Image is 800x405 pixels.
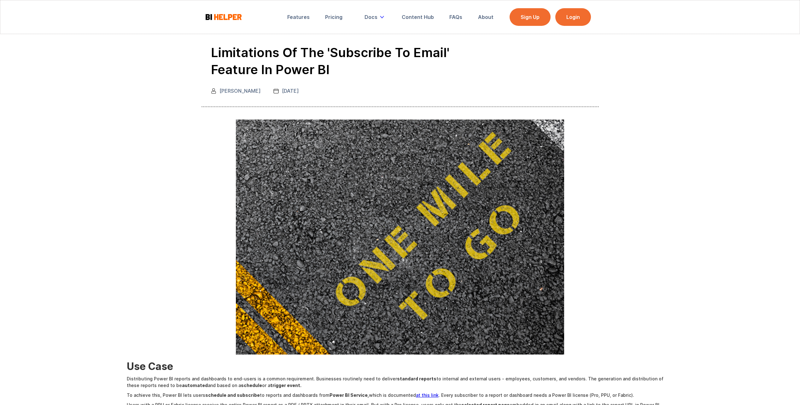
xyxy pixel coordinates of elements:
[321,10,347,24] a: Pricing
[127,375,674,389] p: Distributing Power BI reports and dashboards to end-users is a common requirement. Businesses rou...
[510,8,551,26] a: Sign Up
[478,14,493,20] div: About
[325,14,342,20] div: Pricing
[127,392,674,398] p: To achieve this, Power BI lets users to reports and dashboards from which is documented . Every s...
[330,392,369,398] strong: Power BI Service,
[205,392,260,398] strong: schedule and subscribe
[219,88,261,94] div: [PERSON_NAME]
[283,10,314,24] a: Features
[182,383,208,388] strong: automated
[282,88,299,94] div: [DATE]
[241,383,262,388] strong: schedule
[445,10,467,24] a: FAQs
[449,14,462,20] div: FAQs
[474,10,498,24] a: About
[287,14,310,20] div: Features
[211,44,495,78] h1: Limitations of the 'Subscribe to email' feature in Power BI
[360,10,391,24] div: Docs
[270,383,301,388] strong: trigger event.
[397,376,436,381] strong: standard reports
[127,361,674,372] h2: Use Case
[416,392,439,398] a: at this link
[402,14,434,20] div: Content Hub
[555,8,591,26] a: Login
[365,14,377,20] div: Docs
[397,10,438,24] a: Content Hub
